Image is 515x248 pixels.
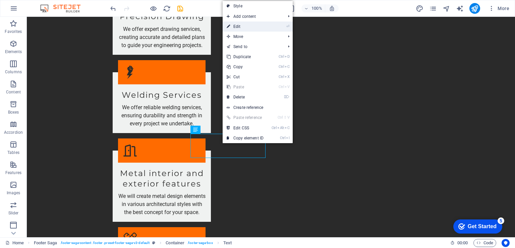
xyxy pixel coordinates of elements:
[152,241,155,245] i: This element is a customizable preset
[485,3,512,14] button: More
[223,123,268,133] a: CtrlAltCEdit CSS
[279,65,284,69] i: Ctrl
[279,85,284,89] i: Ctrl
[223,42,283,52] a: Send to
[223,133,268,143] a: CtrlICopy element ID
[279,54,284,59] i: Ctrl
[280,136,285,140] i: Ctrl
[5,69,22,75] p: Columns
[7,190,20,196] p: Images
[223,239,232,247] span: Click to select. Double-click to edit
[109,5,117,12] i: Undo: Change link (Ctrl+Z)
[416,4,424,12] button: design
[469,3,480,14] button: publish
[272,126,277,130] i: Ctrl
[8,110,19,115] p: Boxes
[456,4,464,12] button: text_generator
[443,5,450,12] i: Navigator
[285,65,289,69] i: C
[223,32,283,42] span: Move
[48,1,55,8] div: 5
[223,22,268,32] a: ⏎Edit
[223,113,268,123] a: Ctrl⇧VPaste reference
[176,4,184,12] button: save
[450,239,468,247] h6: Session time
[4,3,53,17] div: Get Started 5 items remaining, 0% complete
[462,240,463,245] span: :
[8,210,19,216] p: Slider
[39,4,89,12] img: Editor Logo
[223,52,268,62] a: CtrlDDuplicate
[429,4,437,12] button: pages
[286,136,289,140] i: I
[5,170,21,175] p: Features
[476,239,493,247] span: Code
[285,126,289,130] i: C
[149,4,157,12] button: Click here to leave preview mode and continue editing
[223,72,268,82] a: CtrlXCut
[223,1,293,11] a: Style
[457,239,468,247] span: 00 00
[187,239,213,247] span: . footer-saga-box
[4,130,23,135] p: Accordion
[223,11,283,22] span: Add content
[301,4,325,12] button: 100%
[443,4,451,12] button: navigator
[285,85,289,89] i: V
[279,75,284,79] i: Ctrl
[488,5,509,12] span: More
[429,5,437,12] i: Pages (Ctrl+Alt+S)
[163,5,171,12] i: Reload page
[223,102,293,113] a: Create reference
[311,4,322,12] h6: 100%
[473,239,496,247] button: Code
[284,95,289,99] i: ⌦
[166,239,184,247] span: Click to select. Double-click to edit
[60,239,150,247] span: . footer-saga-content .footer .preset-footer-saga-v3-default
[223,62,268,72] a: CtrlCCopy
[34,239,57,247] span: Click to select. Double-click to edit
[285,75,289,79] i: X
[416,5,423,12] i: Design (Ctrl+Alt+Y)
[6,89,21,95] p: Content
[7,150,19,155] p: Tables
[5,49,22,54] p: Elements
[34,239,232,247] nav: breadcrumb
[223,82,268,92] a: CtrlVPaste
[223,92,268,102] a: ⌦Delete
[18,7,47,13] div: Get Started
[286,24,289,29] i: ⏎
[284,115,287,120] i: ⇧
[456,5,464,12] i: AI Writer
[5,239,24,247] a: Click to cancel selection. Double-click to open Pages
[277,126,284,130] i: Alt
[176,5,184,12] i: Save (Ctrl+S)
[109,4,117,12] button: undo
[471,5,478,12] i: Publish
[5,29,22,34] p: Favorites
[329,5,335,11] i: On resize automatically adjust zoom level to fit chosen device.
[285,54,289,59] i: D
[502,239,510,247] button: Usercentrics
[278,115,283,120] i: Ctrl
[287,115,289,120] i: V
[163,4,171,12] button: reload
